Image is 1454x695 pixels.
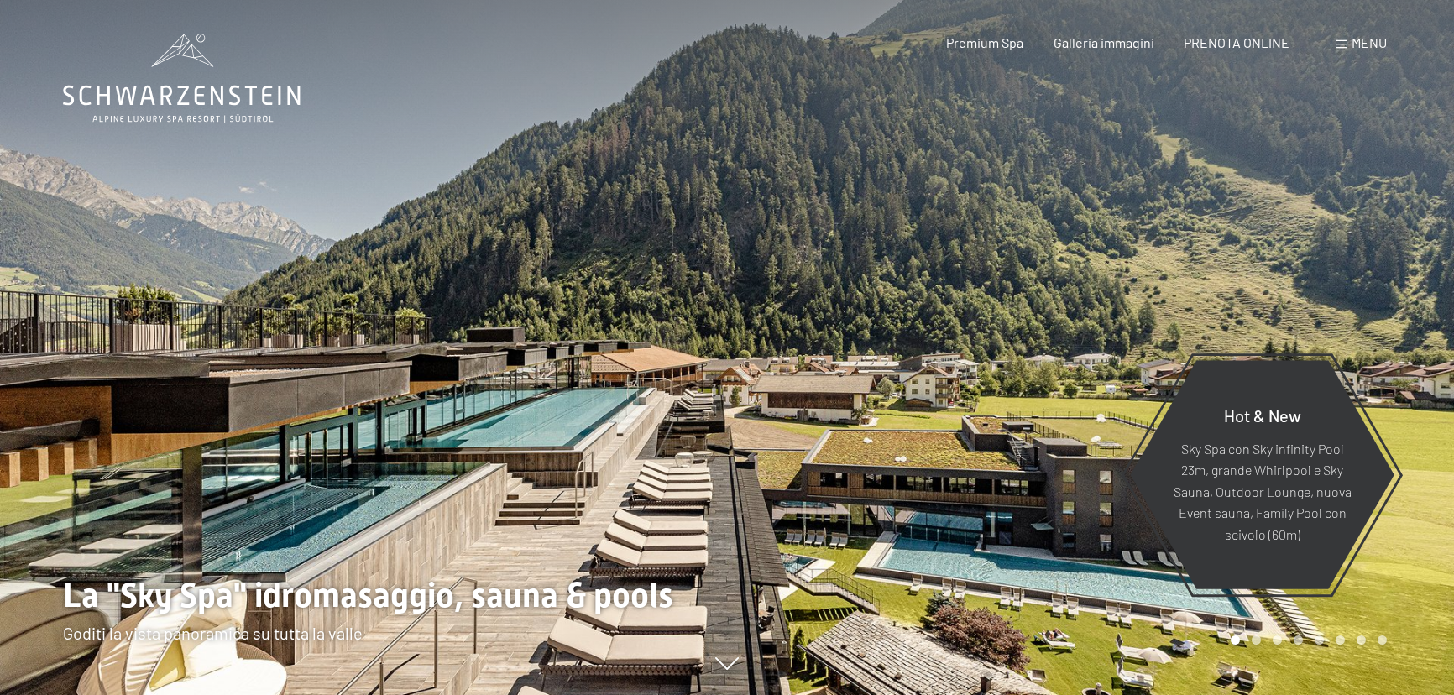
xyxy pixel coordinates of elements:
div: Carousel Page 7 [1357,635,1366,645]
div: Carousel Page 1 (Current Slide) [1231,635,1240,645]
a: PRENOTA ONLINE [1184,34,1289,50]
a: Premium Spa [946,34,1023,50]
div: Carousel Page 8 [1378,635,1387,645]
span: Menu [1352,34,1387,50]
div: Carousel Page 3 [1273,635,1282,645]
p: Sky Spa con Sky infinity Pool 23m, grande Whirlpool e Sky Sauna, Outdoor Lounge, nuova Event saun... [1171,437,1353,545]
div: Carousel Pagination [1225,635,1387,645]
div: Carousel Page 2 [1252,635,1261,645]
a: Hot & New Sky Spa con Sky infinity Pool 23m, grande Whirlpool e Sky Sauna, Outdoor Lounge, nuova ... [1129,359,1395,590]
div: Carousel Page 6 [1336,635,1345,645]
div: Carousel Page 4 [1294,635,1303,645]
a: Galleria immagini [1054,34,1154,50]
span: Hot & New [1224,405,1301,425]
div: Carousel Page 5 [1315,635,1324,645]
span: Consenso marketing* [566,388,693,405]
